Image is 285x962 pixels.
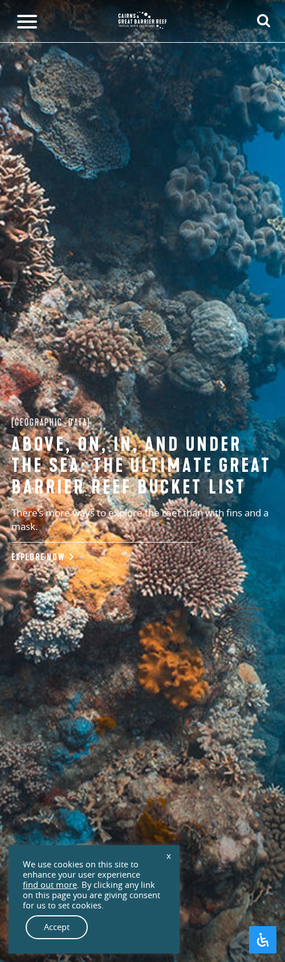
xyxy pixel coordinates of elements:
a: find out more [23,880,77,890]
svg: Open Accessibility Panel [256,933,270,947]
div: We use cookies on this site to enhance your user experience . By clicking any link on this page y... [23,859,165,911]
p: There’s more ways to explore the reef than with fins and a mask. [11,506,274,543]
a: Explore Now [11,552,71,563]
button: Open Accessibility Panel [249,926,276,953]
span: [GEOGRAPHIC_DATA] [11,415,91,431]
h1: Above, on, in, and under the sea: The ultimate Great Barrier Reef bucket list [11,434,274,498]
img: CGBR-TNQ_dual-logo.svg [114,7,171,33]
a: x [161,843,177,868]
a: Accept [26,915,88,939]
